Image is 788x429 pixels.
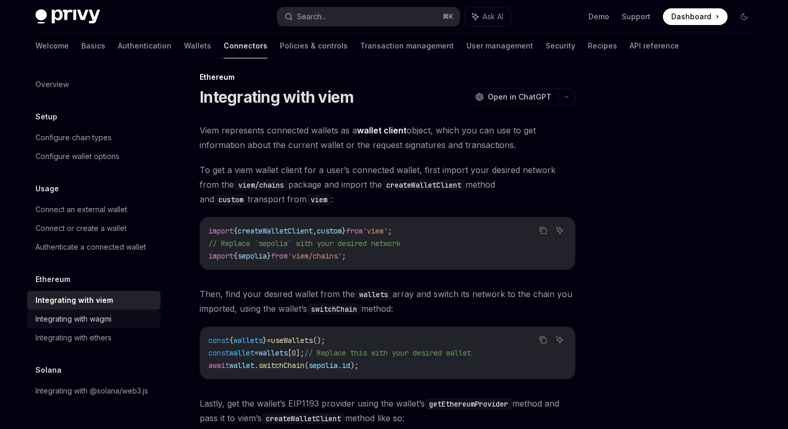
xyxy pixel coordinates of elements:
[27,328,161,347] a: Integrating with ethers
[184,33,211,58] a: Wallets
[238,226,313,236] span: createWalletClient
[233,336,263,345] span: wallets
[306,194,331,205] code: viem
[262,413,345,424] code: createWalletClient
[208,251,233,261] span: import
[382,179,465,191] code: createWalletClient
[35,364,61,376] h5: Solana
[346,226,363,236] span: from
[536,333,550,347] button: Copy the contents from the code block
[35,150,119,163] div: Configure wallet options
[254,348,258,358] span: =
[27,75,161,94] a: Overview
[663,8,728,25] a: Dashboard
[27,200,161,219] a: Connect an external wallet
[671,11,711,22] span: Dashboard
[297,10,326,23] div: Search...
[208,336,229,345] span: const
[208,361,229,370] span: await
[208,239,400,248] span: // Replace `sepolia` with your desired network
[296,348,304,358] span: ];
[553,224,567,237] button: Ask AI
[317,226,342,236] span: custom
[234,179,288,191] code: viem/chains
[229,336,233,345] span: {
[35,131,112,144] div: Configure chain types
[200,88,353,106] h1: Integrating with viem
[313,226,317,236] span: ,
[263,336,267,345] span: }
[238,251,267,261] span: sepolia
[224,33,267,58] a: Connectors
[27,238,161,256] a: Authenticate a connected wallet
[588,11,609,22] a: Demo
[465,7,511,26] button: Ask AI
[27,291,161,310] a: Integrating with viem
[288,348,292,358] span: [
[35,182,59,195] h5: Usage
[307,303,361,315] code: switchChain
[309,361,338,370] span: sepolia
[81,33,105,58] a: Basics
[229,348,254,358] span: wallet
[200,163,575,206] span: To get a viem wallet client for a user’s connected wallet, first import your desired network from...
[357,125,407,136] a: wallet client
[258,361,304,370] span: switchChain
[338,361,342,370] span: .
[35,294,113,307] div: Integrating with viem
[466,33,533,58] a: User management
[342,361,350,370] span: id
[35,241,146,253] div: Authenticate a connected wallet
[200,72,575,82] div: Ethereum
[483,11,503,22] span: Ask AI
[288,251,342,261] span: 'viem/chains'
[233,251,238,261] span: {
[271,336,313,345] span: useWallets
[267,251,271,261] span: }
[469,88,558,106] button: Open in ChatGPT
[35,203,127,216] div: Connect an external wallet
[280,33,348,58] a: Policies & controls
[536,224,550,237] button: Copy the contents from the code block
[35,9,100,24] img: dark logo
[35,33,69,58] a: Welcome
[363,226,388,236] span: 'viem'
[342,226,346,236] span: }
[200,396,575,425] span: Lastly, get the wallet’s EIP1193 provider using the wallet’s method and pass it to viem’s method ...
[736,8,753,25] button: Toggle dark mode
[292,348,296,358] span: 0
[271,251,288,261] span: from
[442,13,453,21] span: ⌘ K
[304,348,471,358] span: // Replace this with your desired wallet
[35,111,57,123] h5: Setup
[233,226,238,236] span: {
[630,33,679,58] a: API reference
[546,33,575,58] a: Security
[313,336,325,345] span: ();
[35,313,112,325] div: Integrating with wagmi
[388,226,392,236] span: ;
[258,348,288,358] span: wallets
[214,194,248,205] code: custom
[35,332,112,344] div: Integrating with ethers
[355,289,392,300] code: wallets
[350,361,359,370] span: );
[342,251,346,261] span: ;
[35,78,69,91] div: Overview
[425,398,512,410] code: getEthereumProvider
[267,336,271,345] span: =
[118,33,171,58] a: Authentication
[208,348,229,358] span: const
[254,361,258,370] span: .
[553,333,567,347] button: Ask AI
[360,33,454,58] a: Transaction management
[27,219,161,238] a: Connect or create a wallet
[27,310,161,328] a: Integrating with wagmi
[35,222,127,235] div: Connect or create a wallet
[200,123,575,152] span: Viem represents connected wallets as a object, which you can use to get information about the cur...
[304,361,309,370] span: (
[208,226,233,236] span: import
[488,92,551,102] span: Open in ChatGPT
[200,287,575,316] span: Then, find your desired wallet from the array and switch its network to the chain you imported, u...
